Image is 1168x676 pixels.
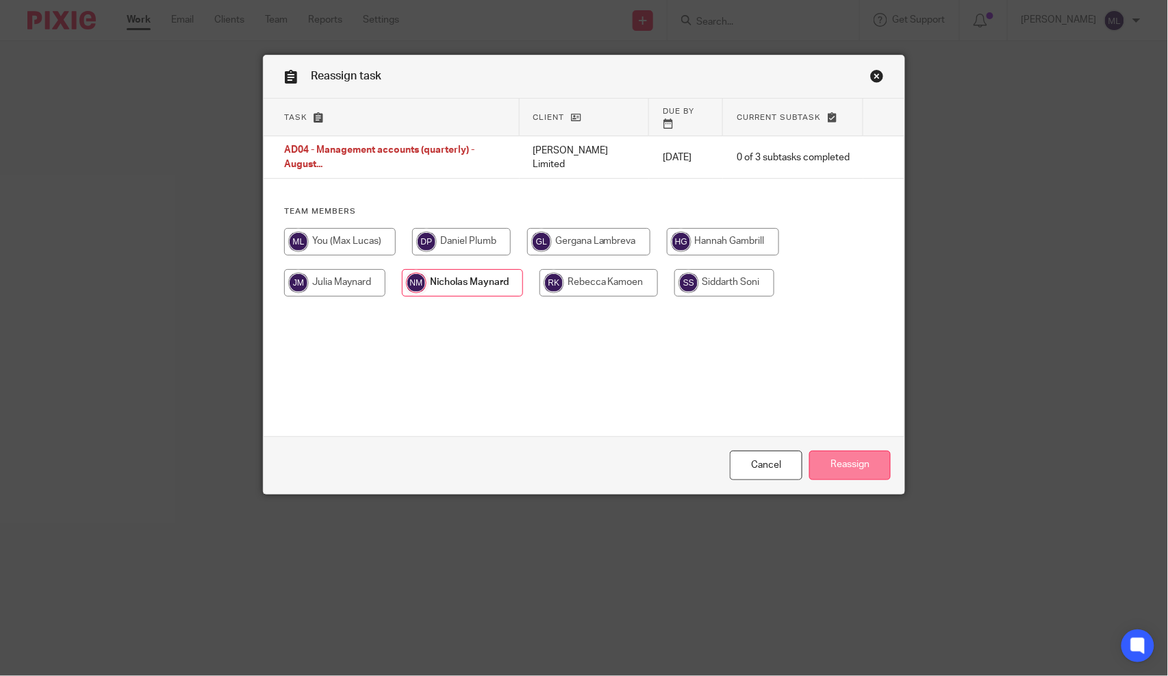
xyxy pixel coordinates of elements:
a: Close this dialog window [870,69,884,88]
a: Close this dialog window [730,451,802,480]
span: AD04 - Management accounts (quarterly) - August... [284,146,474,170]
span: Due by [663,108,694,115]
td: 0 of 3 subtasks completed [723,136,863,179]
span: Task [284,114,307,121]
input: Reassign [809,451,891,480]
span: Reassign task [311,71,381,82]
h4: Team members [284,206,884,217]
p: [DATE] [663,151,709,164]
span: Current subtask [737,114,821,121]
p: [PERSON_NAME] Limited [533,144,636,172]
span: Client [533,114,565,121]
